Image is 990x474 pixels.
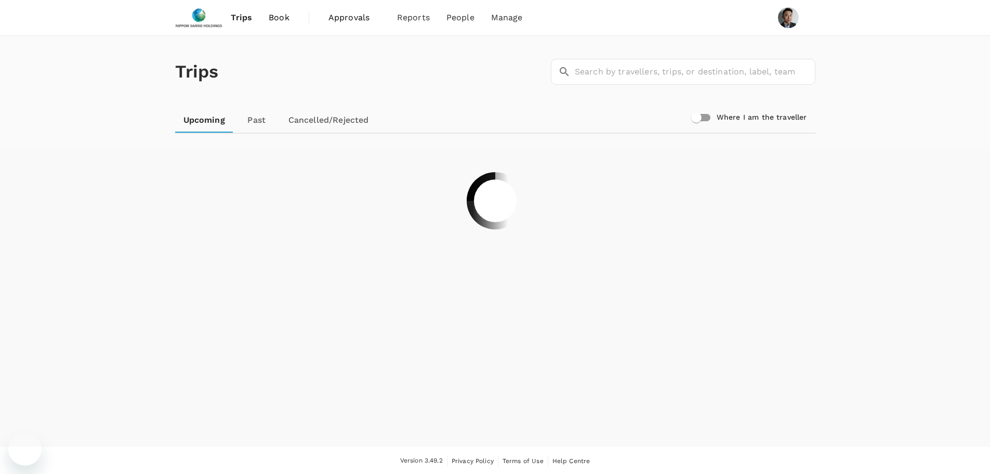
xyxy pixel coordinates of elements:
[503,457,544,465] span: Terms of Use
[446,11,474,24] span: People
[233,108,280,133] a: Past
[8,432,42,466] iframe: Button to launch messaging window
[175,108,233,133] a: Upcoming
[552,457,590,465] span: Help Centre
[575,59,815,85] input: Search by travellers, trips, or destination, label, team
[269,11,289,24] span: Book
[491,11,523,24] span: Manage
[552,455,590,467] a: Help Centre
[400,456,443,466] span: Version 3.49.2
[280,108,377,133] a: Cancelled/Rejected
[397,11,430,24] span: Reports
[175,6,223,29] img: Nippon Sanso Holdings Singapore Pte Ltd
[175,36,219,108] h1: Trips
[503,455,544,467] a: Terms of Use
[717,112,807,123] h6: Where I am the traveller
[452,455,494,467] a: Privacy Policy
[452,457,494,465] span: Privacy Policy
[231,11,252,24] span: Trips
[328,11,380,24] span: Approvals
[778,7,799,28] img: Hong Yiap Anthony Ong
